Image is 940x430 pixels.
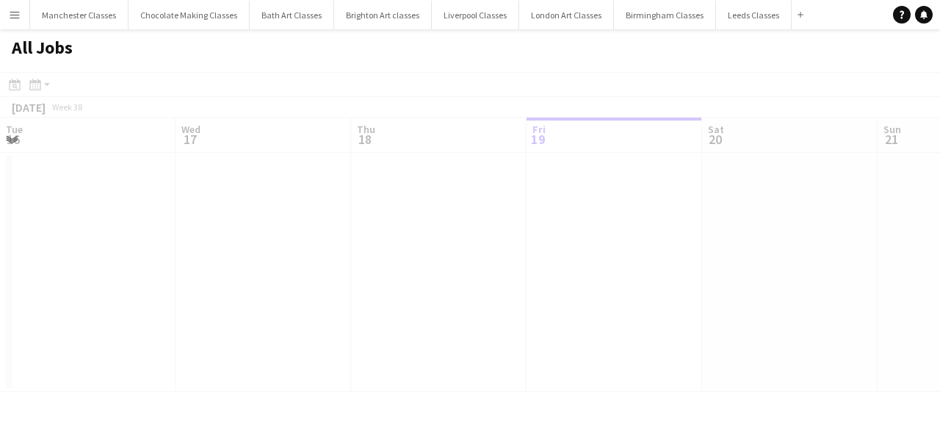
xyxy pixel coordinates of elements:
[30,1,129,29] button: Manchester Classes
[519,1,614,29] button: London Art Classes
[129,1,250,29] button: Chocolate Making Classes
[334,1,432,29] button: Brighton Art classes
[716,1,792,29] button: Leeds Classes
[432,1,519,29] button: Liverpool Classes
[614,1,716,29] button: Birmingham Classes
[250,1,334,29] button: Bath Art Classes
